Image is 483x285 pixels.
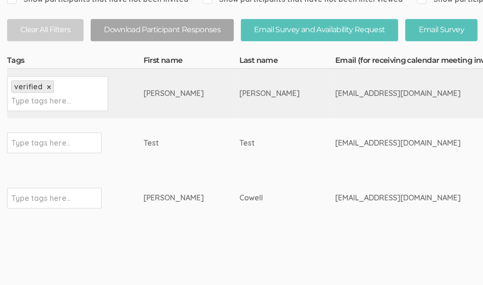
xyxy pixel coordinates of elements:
[144,138,204,148] div: Test
[335,138,471,148] div: [EMAIL_ADDRESS][DOMAIN_NAME]
[144,88,204,99] div: [PERSON_NAME]
[14,82,42,91] span: verified
[239,55,335,69] th: Last name
[7,55,144,69] th: Tags
[91,19,234,41] button: Download Participant Responses
[7,19,84,41] button: Clear All Filters
[239,192,300,203] div: Cowell
[144,192,204,203] div: [PERSON_NAME]
[241,19,398,41] button: Email Survey and Availability Request
[405,19,477,41] button: Email Survey
[335,192,471,203] div: [EMAIL_ADDRESS][DOMAIN_NAME]
[239,88,300,99] div: [PERSON_NAME]
[239,138,300,148] div: Test
[436,240,483,285] iframe: Chat Widget
[11,137,70,149] input: Type tags here...
[11,192,70,204] input: Type tags here...
[335,88,471,99] div: [EMAIL_ADDRESS][DOMAIN_NAME]
[11,95,70,107] input: Type tags here...
[144,55,239,69] th: First name
[47,83,51,91] a: ×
